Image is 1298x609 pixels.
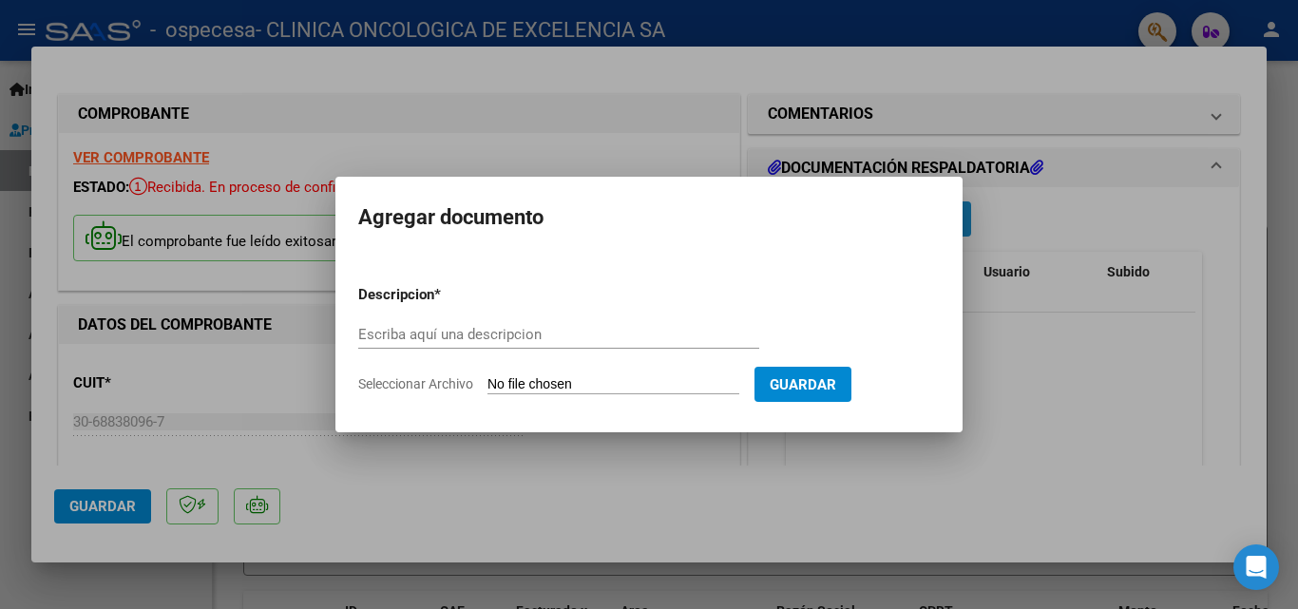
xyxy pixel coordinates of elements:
span: Seleccionar Archivo [358,376,473,391]
div: Open Intercom Messenger [1233,544,1279,590]
h2: Agregar documento [358,200,940,236]
span: Guardar [770,376,836,393]
p: Descripcion [358,284,533,306]
button: Guardar [754,367,851,402]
